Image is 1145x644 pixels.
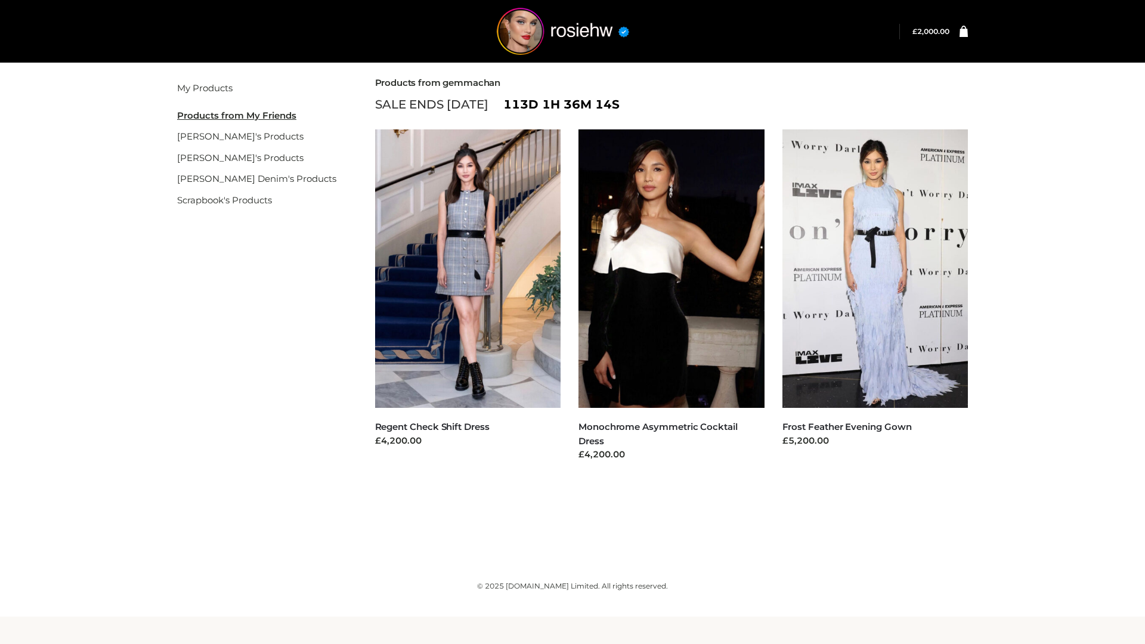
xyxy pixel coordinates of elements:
[177,82,233,94] a: My Products
[375,421,490,432] a: Regent Check Shift Dress
[912,27,917,36] span: £
[375,434,561,448] div: £4,200.00
[782,421,912,432] a: Frost Feather Evening Gown
[177,152,304,163] a: [PERSON_NAME]'s Products
[503,94,620,114] span: 113d 1h 36m 14s
[177,580,968,592] div: © 2025 [DOMAIN_NAME] Limited. All rights reserved.
[912,27,949,36] bdi: 2,000.00
[177,173,336,184] a: [PERSON_NAME] Denim's Products
[177,131,304,142] a: [PERSON_NAME]'s Products
[782,434,968,448] div: £5,200.00
[912,27,949,36] a: £2,000.00
[578,448,765,462] div: £4,200.00
[474,8,652,55] img: rosiehw
[578,421,738,446] a: Monochrome Asymmetric Cocktail Dress
[375,94,968,114] div: SALE ENDS [DATE]
[177,194,272,206] a: Scrapbook's Products
[375,78,968,88] h2: Products from gemmachan
[177,110,296,121] u: Products from My Friends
